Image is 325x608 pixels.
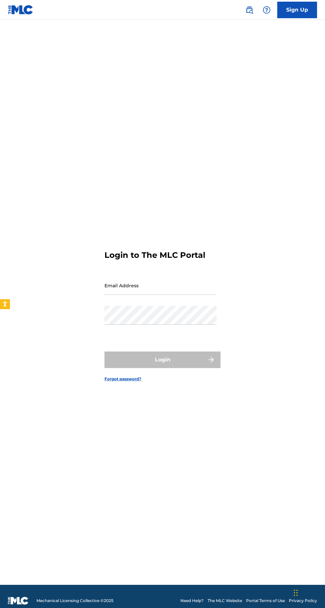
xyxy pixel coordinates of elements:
img: help [263,6,271,14]
img: logo [8,597,29,605]
a: Forgot password? [104,376,141,382]
a: Sign Up [277,2,317,18]
a: Need Help? [180,598,204,604]
a: Privacy Policy [289,598,317,604]
a: The MLC Website [208,598,242,604]
div: Help [260,3,273,17]
span: Mechanical Licensing Collective © 2025 [36,598,113,604]
a: Portal Terms of Use [246,598,285,604]
a: Public Search [243,3,256,17]
div: Drag [294,583,298,603]
img: search [245,6,253,14]
h3: Login to The MLC Portal [104,250,205,260]
img: MLC Logo [8,5,33,15]
iframe: Chat Widget [292,576,325,608]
